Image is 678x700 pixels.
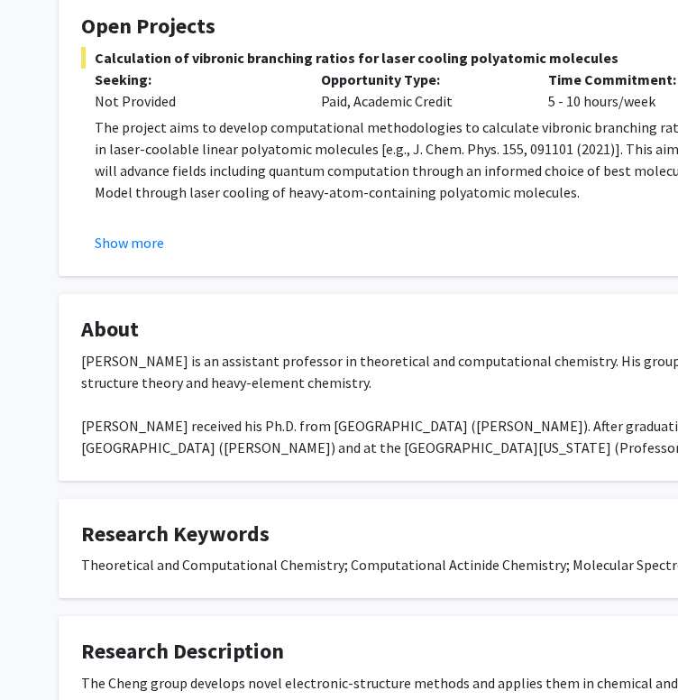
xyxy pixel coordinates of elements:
[307,69,534,112] div: Paid, Academic Credit
[95,69,294,90] p: Seeking:
[14,619,77,686] iframe: Chat
[321,69,520,90] p: Opportunity Type:
[95,232,164,253] button: Show more
[95,90,294,112] div: Not Provided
